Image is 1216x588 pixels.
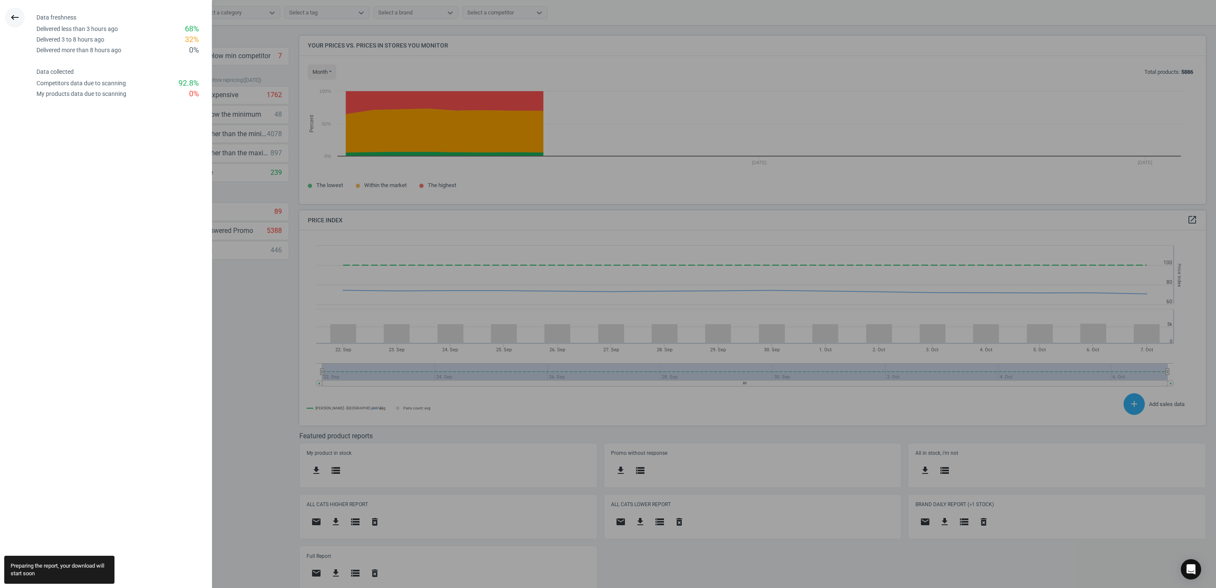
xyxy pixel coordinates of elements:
div: My products data due to scanning [36,90,126,98]
div: Delivered more than 8 hours ago [36,46,121,54]
div: Delivered less than 3 hours ago [36,25,118,33]
div: 68 % [185,24,199,34]
button: keyboard_backspace [5,8,25,28]
h4: Data freshness [36,14,212,21]
div: Open Intercom Messenger [1181,559,1201,580]
h4: Data collected [36,68,212,76]
div: 92.8 % [178,78,199,89]
div: 0 % [189,89,199,99]
div: Competitors data due to scanning [36,79,126,87]
div: Delivered 3 to 8 hours ago [36,36,104,44]
div: 0 % [189,45,199,56]
div: Preparing the report, your download will start soon [4,556,114,584]
i: keyboard_backspace [10,12,20,22]
div: 32 % [185,34,199,45]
